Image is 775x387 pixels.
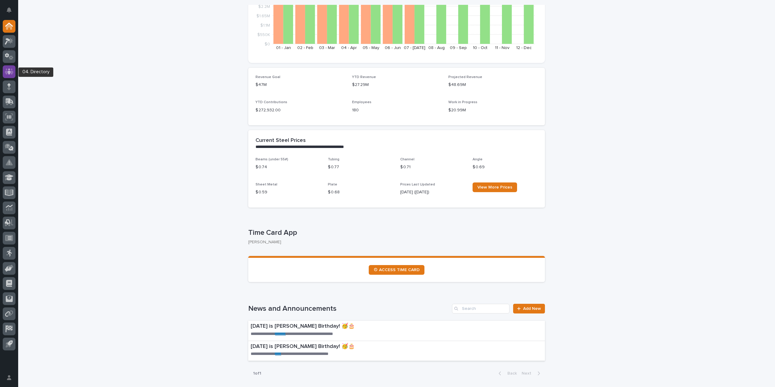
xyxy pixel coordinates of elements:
p: [DATE] is [PERSON_NAME] Birthday! 🥳🎂 [251,343,449,350]
text: 06 - Jun [385,46,401,50]
span: YTD Contributions [256,100,287,104]
text: 02 - Feb [297,46,313,50]
p: $48.69M [448,82,538,88]
div: Notifications [8,7,15,17]
span: Add New [523,307,541,311]
p: [DATE] is [PERSON_NAME] Birthday! 🥳🎂 [251,323,456,330]
text: 07 - [DATE] [404,46,425,50]
span: Employees [352,100,371,104]
span: ⏲ ACCESS TIME CARD [374,268,420,272]
text: 11 - Nov [495,46,510,50]
p: Time Card App [248,228,542,237]
span: Next [522,371,535,376]
tspan: $1.1M [260,23,270,27]
p: $ 0.71 [400,164,465,170]
button: Back [494,371,519,376]
input: Search [452,304,510,313]
text: 10 - Oct [473,46,487,50]
tspan: $0 [265,42,270,46]
p: $20.99M [448,107,538,113]
span: Angle [473,158,483,161]
text: 01 - Jan [276,46,291,50]
p: $47M [256,82,345,88]
span: Prices Last Updated [400,183,435,186]
p: $ 272,932.00 [256,107,345,113]
tspan: $1.65M [256,14,270,18]
p: 180 [352,107,441,113]
span: Work in Progress [448,100,477,104]
p: $ 0.59 [256,189,321,195]
p: $ 0.68 [328,189,393,195]
span: Plate [328,183,337,186]
span: Revenue Goal [256,75,280,79]
text: 03 - Mar [319,46,335,50]
span: Beams (under 55#) [256,158,288,161]
a: ⏲ ACCESS TIME CARD [369,265,424,275]
span: Channel [400,158,414,161]
p: $ 0.74 [256,164,321,170]
h2: Current Steel Prices [256,137,306,144]
p: $ 0.69 [473,164,538,170]
span: Tubing [328,158,339,161]
p: $ 0.77 [328,164,393,170]
p: [DATE] ([DATE]) [400,189,465,195]
span: YTD Revenue [352,75,376,79]
text: 05 - May [363,46,379,50]
span: Projected Revenue [448,75,482,79]
tspan: $550K [257,32,270,37]
a: Add New [513,304,545,313]
p: $27.29M [352,82,441,88]
p: 1 of 1 [248,366,266,381]
tspan: $2.2M [258,4,270,8]
button: Notifications [3,4,15,16]
span: Sheet Metal [256,183,277,186]
span: View More Prices [477,185,512,189]
a: View More Prices [473,182,517,192]
p: [PERSON_NAME] [248,240,540,245]
span: Back [504,371,517,376]
text: 09 - Sep [450,46,467,50]
text: 12 - Dec [516,46,532,50]
text: 04 - Apr [341,46,357,50]
text: 08 - Aug [428,46,445,50]
button: Next [519,371,545,376]
h1: News and Announcements [248,304,450,313]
